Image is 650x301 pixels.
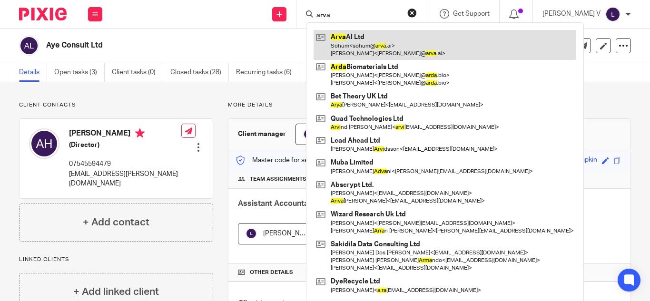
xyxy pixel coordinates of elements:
[29,128,59,159] img: svg%3E
[250,175,306,183] span: Team assignments
[228,101,631,109] p: More details
[246,228,257,239] img: svg%3E
[236,155,400,165] p: Master code for secure communications and files
[542,9,601,19] p: [PERSON_NAME] V
[263,230,321,237] span: [PERSON_NAME] V
[19,63,47,82] a: Details
[19,36,39,56] img: svg%3E
[19,256,213,263] p: Linked clients
[83,215,149,230] h4: + Add contact
[250,269,293,276] span: Other details
[69,128,181,140] h4: [PERSON_NAME]
[54,63,105,82] a: Open tasks (3)
[19,101,213,109] p: Client contacts
[170,63,229,82] a: Closed tasks (28)
[69,169,181,189] p: [EMAIL_ADDRESS][PERSON_NAME][DOMAIN_NAME]
[303,128,315,140] img: svg%3E
[407,8,417,18] button: Clear
[236,63,299,82] a: Recurring tasks (6)
[69,159,181,169] p: 07545594479
[238,200,315,207] span: Assistant Accountant
[46,40,411,50] h2: Aye Consult Ltd
[19,8,67,20] img: Pixie
[238,129,286,139] h3: Client manager
[69,140,181,150] h5: (Director)
[605,7,620,22] img: svg%3E
[315,11,401,20] input: Search
[135,128,145,138] i: Primary
[73,284,159,299] h4: + Add linked client
[453,10,490,17] span: Get Support
[112,63,163,82] a: Client tasks (0)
